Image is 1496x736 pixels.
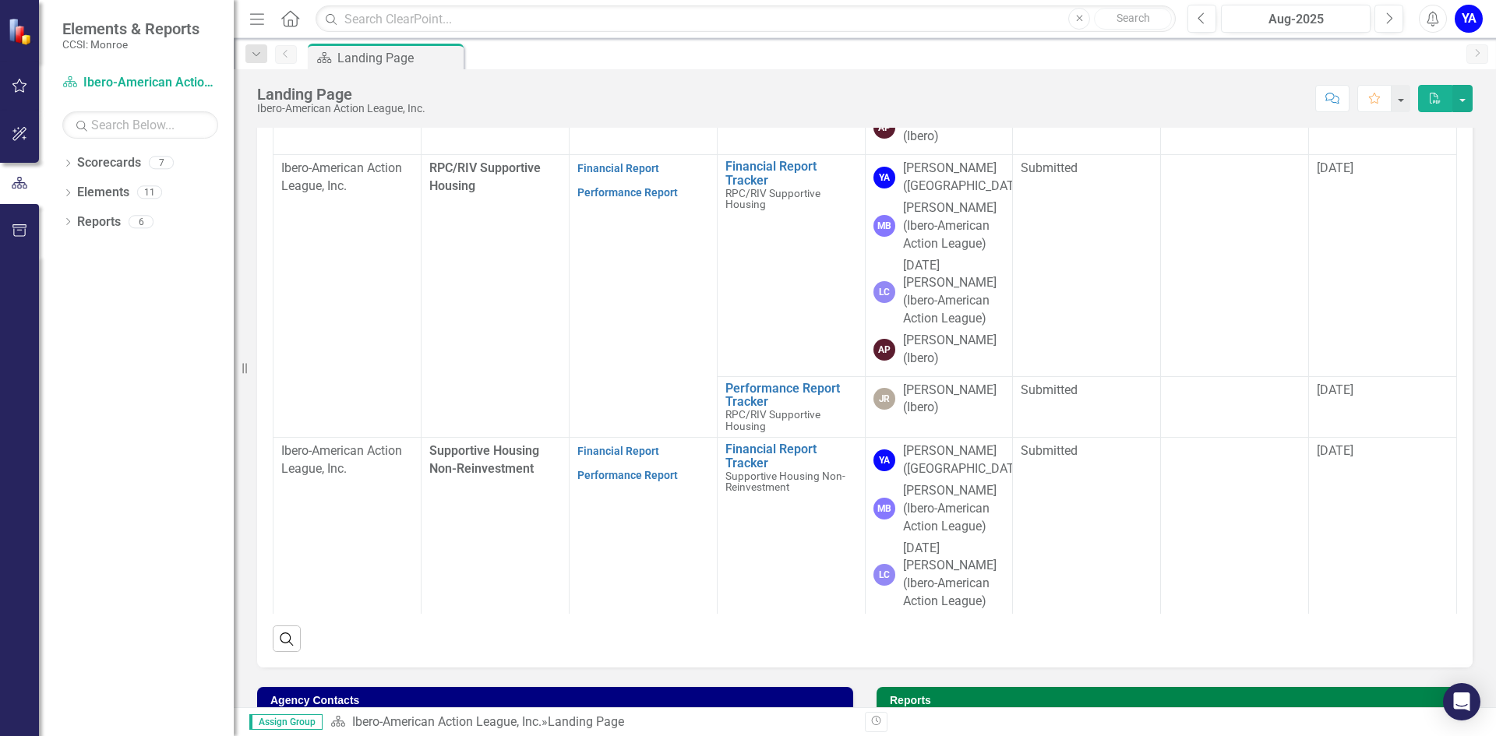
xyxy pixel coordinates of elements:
span: Search [1117,12,1150,24]
span: RPC/RIV Supportive Housing [725,408,820,432]
div: [PERSON_NAME] (Ibero) [903,111,1005,146]
td: Double-Click to Edit Right Click for Context Menu [717,438,865,659]
div: » [330,713,853,731]
button: Search [1094,8,1172,30]
a: Performance Report [577,186,678,199]
div: AP [873,117,895,139]
small: CCSI: Monroe [62,38,199,51]
span: Supportive Housing Non-Reinvestment [725,470,845,494]
h3: Reports [890,695,1465,706]
td: Double-Click to Edit [1161,155,1309,376]
input: Search ClearPoint... [316,5,1176,33]
p: Ibero-American Action League, Inc. [281,160,413,195]
td: Double-Click to Edit Right Click for Context Menu [717,155,865,376]
div: YA [873,449,895,471]
div: 7 [149,157,174,170]
div: Landing Page [257,86,425,103]
td: Double-Click to Edit [1013,155,1161,376]
div: YA [873,167,895,188]
div: [DATE][PERSON_NAME] (Ibero-American Action League) [903,540,1005,611]
div: Landing Page [548,714,624,729]
a: Performance Report [577,469,678,481]
a: Performance Report Tracker [725,382,857,409]
a: Ibero-American Action League, Inc. [352,714,542,729]
span: RPC/RIV Supportive Housing [725,187,820,211]
div: JR [873,388,895,410]
div: MB [873,215,895,237]
img: ClearPoint Strategy [8,18,35,45]
td: Double-Click to Edit [1161,376,1309,438]
td: Double-Click to Edit [1161,438,1309,659]
span: [DATE] [1317,443,1353,458]
span: RPC/RIV Supportive Housing [429,160,541,193]
button: Aug-2025 [1221,5,1371,33]
span: Elements & Reports [62,19,199,38]
p: Ibero-American Action League, Inc. [281,442,413,478]
span: [DATE] [1317,382,1353,397]
button: YA [1455,5,1483,33]
span: [DATE] [1317,160,1353,175]
span: Submitted [1021,382,1078,397]
div: LC [873,564,895,586]
input: Search Below... [62,111,218,139]
a: Financial Report [577,162,659,174]
div: Landing Page [337,48,460,68]
span: Submitted [1021,443,1078,458]
a: Ibero-American Action League, Inc. [62,74,218,92]
div: 6 [129,215,153,228]
span: Submitted [1021,160,1078,175]
div: Open Intercom Messenger [1443,683,1480,720]
div: [PERSON_NAME] (Ibero-American Action League) [903,199,1005,253]
div: [PERSON_NAME] ([GEOGRAPHIC_DATA]) [903,160,1029,195]
span: Supportive Housing Non-Reinvestment [429,443,539,476]
div: LC [873,281,895,303]
div: [PERSON_NAME] (Ibero-American Action League) [903,482,1005,536]
td: Double-Click to Edit Right Click for Context Menu [717,376,865,438]
td: Double-Click to Edit [1013,438,1161,659]
span: Assign Group [249,714,323,730]
div: Ibero-American Action League, Inc. [257,103,425,114]
div: [PERSON_NAME] (Ibero) [903,382,1005,417]
div: [DATE][PERSON_NAME] (Ibero-American Action League) [903,257,1005,328]
a: Reports [77,213,121,231]
a: Elements [77,184,129,202]
div: MB [873,498,895,519]
a: Financial Report Tracker [725,442,857,470]
div: AP [873,339,895,361]
a: Financial Report Tracker [725,160,857,187]
a: Scorecards [77,154,141,172]
a: Financial Report [577,445,659,457]
div: 11 [137,186,162,199]
div: [PERSON_NAME] ([GEOGRAPHIC_DATA]) [903,442,1029,478]
h3: Agency Contacts [270,695,845,706]
div: [PERSON_NAME] (Ibero) [903,332,1005,368]
td: Double-Click to Edit [1013,376,1161,438]
div: Aug-2025 [1226,10,1365,29]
